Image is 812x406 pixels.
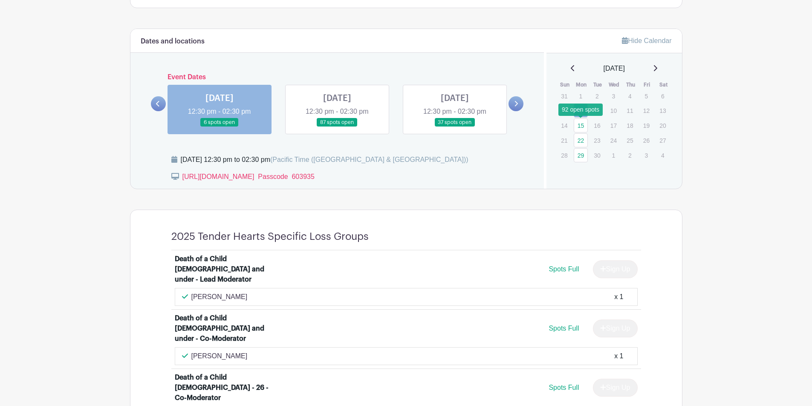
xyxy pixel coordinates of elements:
[557,119,571,132] p: 14
[623,104,637,117] p: 11
[656,134,670,147] p: 27
[549,265,579,273] span: Spots Full
[549,325,579,332] span: Spots Full
[590,149,604,162] p: 30
[557,81,573,89] th: Sun
[639,149,653,162] p: 3
[656,149,670,162] p: 4
[622,37,671,44] a: Hide Calendar
[656,119,670,132] p: 20
[558,104,603,116] div: 92 open spots
[607,134,621,147] p: 24
[623,134,637,147] p: 25
[181,155,468,165] div: [DATE] 12:30 pm to 02:30 pm
[639,104,653,117] p: 12
[656,89,670,103] p: 6
[639,81,656,89] th: Fri
[574,148,588,162] a: 29
[182,173,315,180] a: [URL][DOMAIN_NAME] Passcode 603935
[191,351,248,361] p: [PERSON_NAME]
[623,119,637,132] p: 18
[574,89,588,103] p: 1
[614,292,623,302] div: x 1
[191,292,248,302] p: [PERSON_NAME]
[607,104,621,117] p: 10
[557,149,571,162] p: 28
[639,134,653,147] p: 26
[573,81,590,89] th: Mon
[590,134,604,147] p: 23
[655,81,672,89] th: Sat
[623,89,637,103] p: 4
[175,254,280,285] div: Death of a Child [DEMOGRAPHIC_DATA] and under - Lead Moderator
[639,119,653,132] p: 19
[623,149,637,162] p: 2
[614,351,623,361] div: x 1
[589,81,606,89] th: Tue
[607,89,621,103] p: 3
[639,89,653,103] p: 5
[604,63,625,74] span: [DATE]
[590,119,604,132] p: 16
[141,37,205,46] h6: Dates and locations
[607,149,621,162] p: 1
[606,81,623,89] th: Wed
[607,119,621,132] p: 17
[175,372,280,403] div: Death of a Child [DEMOGRAPHIC_DATA] - 26 - Co-Moderator
[622,81,639,89] th: Thu
[574,133,588,147] a: 22
[175,313,280,344] div: Death of a Child [DEMOGRAPHIC_DATA] and under - Co-Moderator
[549,384,579,391] span: Spots Full
[574,118,588,132] a: 15
[171,230,369,243] h4: 2025 Tender Hearts Specific Loss Groups
[656,104,670,117] p: 13
[270,156,468,163] span: (Pacific Time ([GEOGRAPHIC_DATA] & [GEOGRAPHIC_DATA]))
[557,104,571,117] p: 7
[166,73,509,81] h6: Event Dates
[557,89,571,103] p: 31
[590,89,604,103] p: 2
[557,134,571,147] p: 21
